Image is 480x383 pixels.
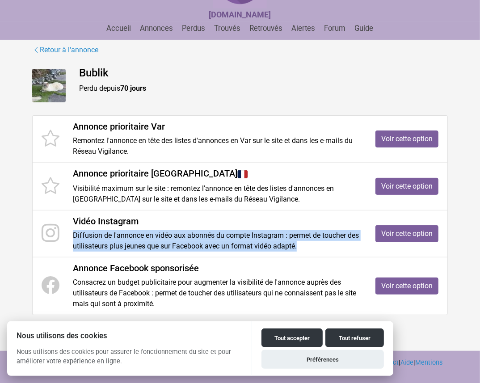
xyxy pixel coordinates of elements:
button: Tout accepter [261,328,323,347]
h4: Bublik [79,67,448,80]
a: [DOMAIN_NAME] [209,11,271,19]
h4: Annonce prioritaire Var [73,121,362,132]
button: Préférences [261,350,384,369]
a: Voir cette option [375,225,438,242]
a: Voir cette option [375,130,438,147]
p: Consacrez un budget publicitaire pour augmenter la visibilité de l'annonce auprès des utilisateur... [73,277,362,309]
strong: 70 jours [120,84,146,93]
a: Voir cette option [375,178,438,195]
h4: Annonce Facebook sponsorisée [73,263,362,274]
h2: Nous utilisons des cookies [7,332,252,340]
h4: Annonce prioritaire [GEOGRAPHIC_DATA] [73,168,362,180]
a: Aide [400,359,413,366]
a: Perdus [179,24,209,33]
p: Remontez l'annonce en tête des listes d'annonces en Var sur le site et dans les e-mails du Réseau... [73,135,362,157]
a: Accueil [103,24,135,33]
button: Tout refuser [325,328,384,347]
p: Diffusion de l'annonce en vidéo aux abonnés du compte Instagram : permet de toucher des utilisate... [73,230,362,252]
a: Voir cette option [375,278,438,295]
p: Perdu depuis [79,83,448,94]
a: Alertes [288,24,319,33]
a: Annonces [137,24,177,33]
a: Retour à l'annonce [32,44,99,56]
p: Visibilité maximum sur le site : remontez l'annonce en tête des listes d'annonces en [GEOGRAPHIC_... [73,183,362,205]
a: Guide [351,24,377,33]
p: Nous utilisons des cookies pour assurer le fonctionnement du site et pour améliorer votre expérie... [7,347,252,373]
a: Trouvés [211,24,244,33]
a: Forum [321,24,349,33]
h4: Vidéo Instagram [73,216,362,227]
strong: [DOMAIN_NAME] [209,10,271,19]
a: Retrouvés [246,24,286,33]
img: France [237,169,248,180]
